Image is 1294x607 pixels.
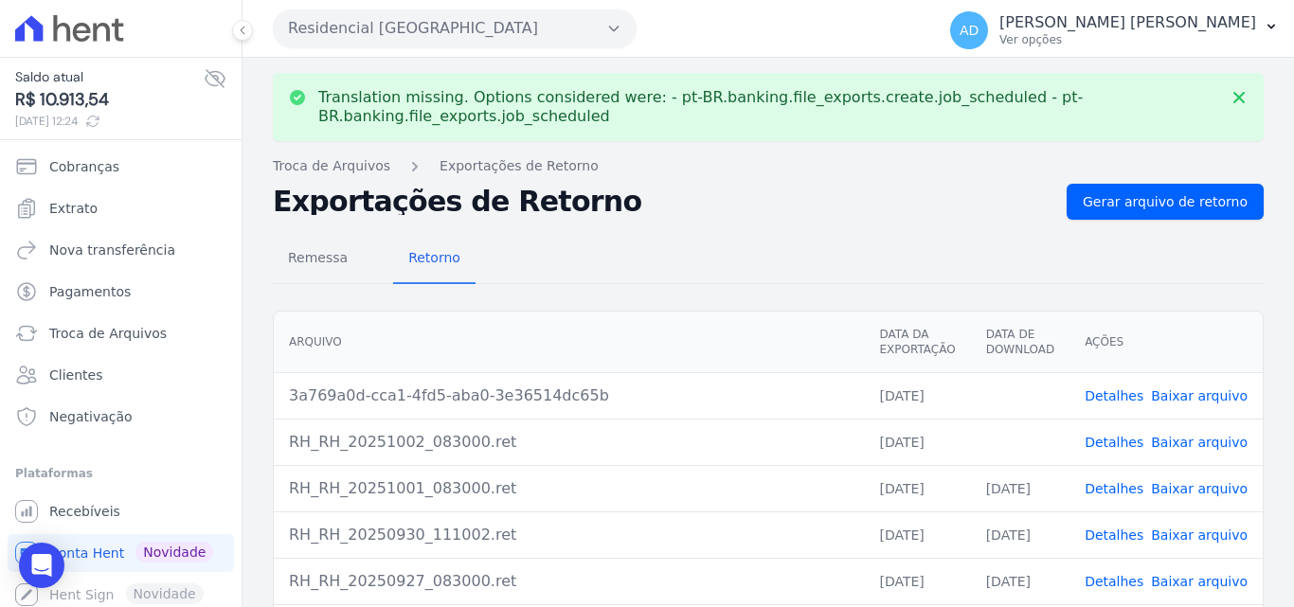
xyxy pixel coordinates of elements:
[1151,574,1248,589] a: Baixar arquivo
[273,188,1051,215] h2: Exportações de Retorno
[864,558,970,604] td: [DATE]
[397,239,472,277] span: Retorno
[15,67,204,87] span: Saldo atual
[49,282,131,301] span: Pagamentos
[135,542,213,562] span: Novidade
[289,570,849,593] div: RH_RH_20250927_083000.ret
[274,312,864,373] th: Arquivo
[289,477,849,500] div: RH_RH_20251001_083000.ret
[1151,481,1248,496] a: Baixar arquivo
[8,398,234,436] a: Negativação
[49,366,102,384] span: Clientes
[8,356,234,394] a: Clientes
[960,24,979,37] span: AD
[273,235,363,284] a: Remessa
[1067,184,1264,220] a: Gerar arquivo de retorno
[8,314,234,352] a: Troca de Arquivos
[273,9,637,47] button: Residencial [GEOGRAPHIC_DATA]
[19,543,64,588] div: Open Intercom Messenger
[8,189,234,227] a: Extrato
[273,156,390,176] a: Troca de Arquivos
[1083,192,1248,211] span: Gerar arquivo de retorno
[8,148,234,186] a: Cobranças
[1151,527,1248,543] a: Baixar arquivo
[440,156,599,176] a: Exportações de Retorno
[49,324,167,343] span: Troca de Arquivos
[1085,574,1143,589] a: Detalhes
[1151,435,1248,450] a: Baixar arquivo
[8,534,234,572] a: Conta Hent Novidade
[15,113,204,130] span: [DATE] 12:24
[864,465,970,511] td: [DATE]
[49,407,133,426] span: Negativação
[393,235,476,284] a: Retorno
[971,511,1069,558] td: [DATE]
[1151,388,1248,403] a: Baixar arquivo
[864,419,970,465] td: [DATE]
[289,384,849,407] div: 3a769a0d-cca1-4fd5-aba0-3e36514dc65b
[971,558,1069,604] td: [DATE]
[1085,435,1143,450] a: Detalhes
[1085,388,1143,403] a: Detalhes
[864,511,970,558] td: [DATE]
[49,199,98,218] span: Extrato
[1085,527,1143,543] a: Detalhes
[49,157,119,176] span: Cobranças
[971,465,1069,511] td: [DATE]
[15,462,226,485] div: Plataformas
[49,544,124,562] span: Conta Hent
[277,239,359,277] span: Remessa
[289,431,849,454] div: RH_RH_20251002_083000.ret
[1085,481,1143,496] a: Detalhes
[15,87,204,113] span: R$ 10.913,54
[49,502,120,521] span: Recebíveis
[318,88,1218,126] p: Translation missing. Options considered were: - pt-BR.banking.file_exports.create.job_scheduled -...
[289,524,849,546] div: RH_RH_20250930_111002.ret
[999,32,1256,47] p: Ver opções
[999,13,1256,32] p: [PERSON_NAME] [PERSON_NAME]
[8,231,234,269] a: Nova transferência
[864,312,970,373] th: Data da Exportação
[8,273,234,311] a: Pagamentos
[935,4,1294,57] button: AD [PERSON_NAME] [PERSON_NAME] Ver opções
[8,492,234,530] a: Recebíveis
[1069,312,1263,373] th: Ações
[49,241,175,259] span: Nova transferência
[273,156,1264,176] nav: Breadcrumb
[864,372,970,419] td: [DATE]
[971,312,1069,373] th: Data de Download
